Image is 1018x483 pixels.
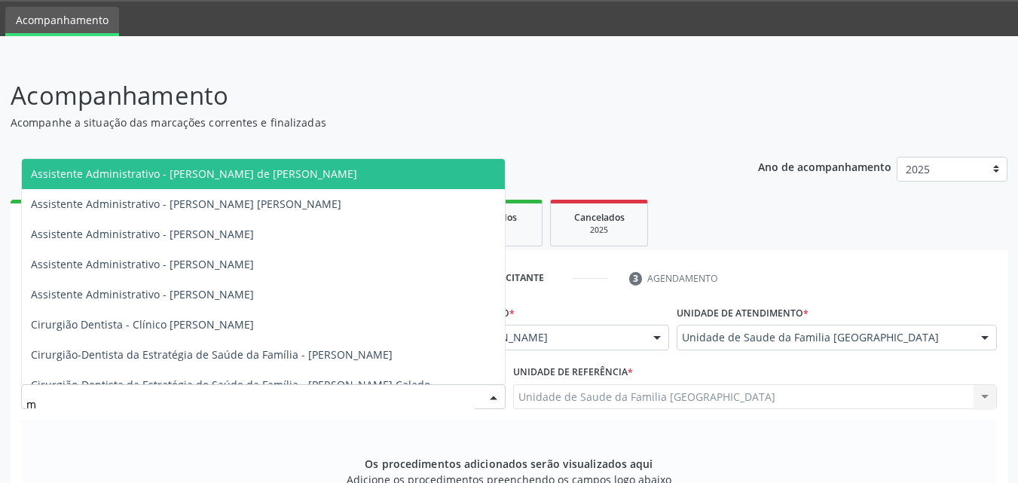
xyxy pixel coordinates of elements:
[31,317,254,332] span: Cirurgião Dentista - Clínico [PERSON_NAME]
[31,287,254,301] span: Assistente Administrativo - [PERSON_NAME]
[31,227,254,241] span: Assistente Administrativo - [PERSON_NAME]
[31,378,430,392] span: Cirurgião-Dentista da Estratégia de Saúde da Família - [PERSON_NAME] Calado
[31,257,254,271] span: Assistente Administrativo - [PERSON_NAME]
[682,330,966,345] span: Unidade de Saude da Familia [GEOGRAPHIC_DATA]
[11,77,708,115] p: Acompanhamento
[31,167,357,181] span: Assistente Administrativo - [PERSON_NAME] de [PERSON_NAME]
[31,197,341,211] span: Assistente Administrativo - [PERSON_NAME] [PERSON_NAME]
[513,361,633,384] label: Unidade de referência
[758,157,891,176] p: Ano de acompanhamento
[5,7,119,36] a: Acompanhamento
[574,211,625,224] span: Cancelados
[677,301,809,325] label: Unidade de atendimento
[31,347,393,362] span: Cirurgião-Dentista da Estratégia de Saúde da Família - [PERSON_NAME]
[365,456,653,472] span: Os procedimentos adicionados serão visualizados aqui
[561,225,637,236] div: 2025
[26,390,475,420] input: Profissional solicitante
[11,115,708,130] p: Acompanhe a situação das marcações correntes e finalizadas
[463,330,638,345] span: [PERSON_NAME]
